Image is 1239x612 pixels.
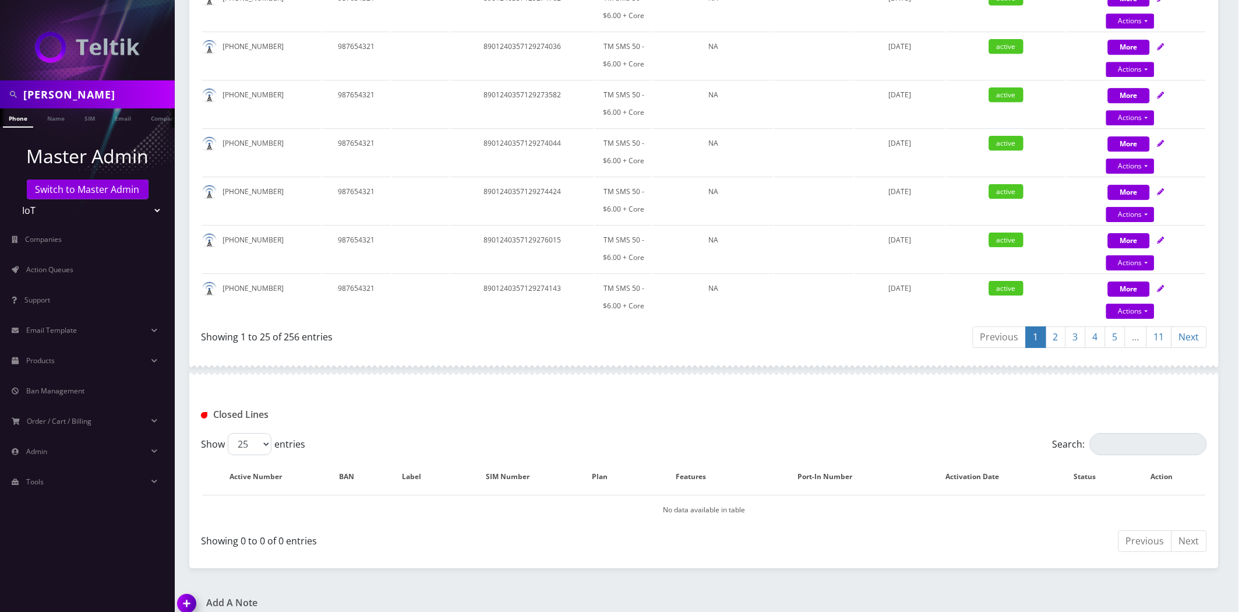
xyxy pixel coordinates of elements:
[1108,233,1150,248] button: More
[973,326,1026,348] a: Previous
[26,446,47,456] span: Admin
[1106,13,1155,29] a: Actions
[1108,88,1150,103] button: More
[202,460,322,494] th: Active Number: activate to sort column descending
[654,128,773,175] td: NA
[201,529,696,548] div: Showing 0 to 0 of 0 entries
[595,225,652,272] td: TM SMS 50 - $6.00 + Core
[888,187,911,196] span: [DATE]
[989,233,1023,247] span: active
[1090,433,1207,455] input: Search:
[202,88,217,103] img: default.png
[654,225,773,272] td: NA
[1065,326,1086,348] a: 3
[1046,326,1066,348] a: 2
[757,460,904,494] th: Port-In Number: activate to sort column ascending
[450,177,594,224] td: 8901240357129274424
[888,90,911,100] span: [DATE]
[201,433,305,455] label: Show entries
[1130,460,1206,494] th: Action : activate to sort column ascending
[26,477,44,487] span: Tools
[202,495,1206,525] td: No data available in table
[595,128,652,175] td: TM SMS 50 - $6.00 + Core
[1105,326,1125,348] a: 5
[888,283,911,293] span: [DATE]
[450,31,594,79] td: 8901240357129274036
[202,40,217,54] img: default.png
[989,136,1023,150] span: active
[450,225,594,272] td: 8901240357129276015
[323,177,391,224] td: 987654321
[201,412,207,418] img: Closed Lines
[384,460,451,494] th: Label: activate to sort column ascending
[26,234,62,244] span: Companies
[323,225,391,272] td: 987654321
[1106,110,1155,125] a: Actions
[888,41,911,51] span: [DATE]
[3,108,33,128] a: Phone
[228,433,271,455] select: Showentries
[202,273,322,321] td: [PHONE_NUMBER]
[323,80,391,127] td: 987654321
[637,460,757,494] th: Features: activate to sort column ascending
[576,460,636,494] th: Plan: activate to sort column ascending
[595,80,652,127] td: TM SMS 50 - $6.00 + Core
[202,31,322,79] td: [PHONE_NUMBER]
[1053,433,1207,455] label: Search:
[109,108,137,126] a: Email
[201,325,696,344] div: Showing 1 to 25 of 256 entries
[178,597,696,609] a: Add A Note
[27,416,92,426] span: Order / Cart / Billing
[450,273,594,321] td: 8901240357129274143
[145,108,184,126] a: Company
[1106,255,1155,270] a: Actions
[1146,326,1172,348] a: 11
[1026,326,1046,348] a: 1
[26,356,55,365] span: Products
[1171,530,1207,552] a: Next
[202,177,322,224] td: [PHONE_NUMBER]
[26,386,84,396] span: Ban Management
[888,138,911,148] span: [DATE]
[202,282,217,296] img: default.png
[595,31,652,79] td: TM SMS 50 - $6.00 + Core
[1125,326,1147,348] a: …
[1106,159,1155,174] a: Actions
[202,136,217,151] img: default.png
[1118,530,1172,552] a: Previous
[989,281,1023,296] span: active
[452,460,574,494] th: SIM Number: activate to sort column ascending
[201,409,525,420] h1: Closed Lines
[323,128,391,175] td: 987654321
[26,325,77,335] span: Email Template
[27,180,149,199] a: Switch to Master Admin
[35,31,140,63] img: IoT
[595,273,652,321] td: TM SMS 50 - $6.00 + Core
[1106,207,1155,222] a: Actions
[1053,460,1128,494] th: Status: activate to sort column ascending
[1106,304,1155,319] a: Actions
[202,233,217,248] img: default.png
[323,460,383,494] th: BAN: activate to sort column ascending
[989,87,1023,102] span: active
[24,295,50,305] span: Support
[1171,326,1207,348] a: Next
[202,128,322,175] td: [PHONE_NUMBER]
[323,31,391,79] td: 987654321
[202,80,322,127] td: [PHONE_NUMBER]
[202,185,217,199] img: default.png
[1085,326,1106,348] a: 4
[1106,62,1155,77] a: Actions
[23,83,172,105] input: Search in Company
[323,273,391,321] td: 987654321
[202,225,322,272] td: [PHONE_NUMBER]
[1108,136,1150,152] button: More
[906,460,1051,494] th: Activation Date: activate to sort column ascending
[888,235,911,245] span: [DATE]
[26,265,73,275] span: Action Queues
[41,108,70,126] a: Name
[989,39,1023,54] span: active
[989,184,1023,199] span: active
